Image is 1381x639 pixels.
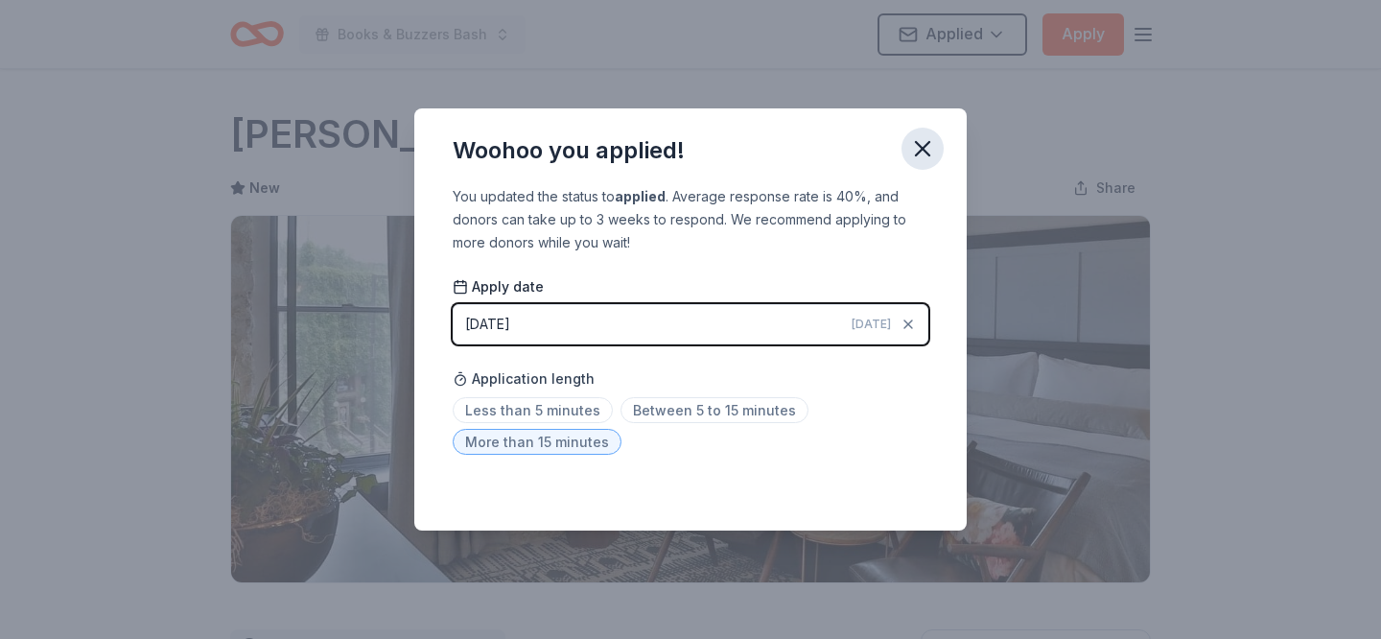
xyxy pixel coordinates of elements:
[453,367,595,390] span: Application length
[453,304,928,344] button: [DATE][DATE]
[453,397,613,423] span: Less than 5 minutes
[453,135,685,166] div: Woohoo you applied!
[453,277,544,296] span: Apply date
[852,317,891,332] span: [DATE]
[620,397,808,423] span: Between 5 to 15 minutes
[453,185,928,254] div: You updated the status to . Average response rate is 40%, and donors can take up to 3 weeks to re...
[453,429,621,455] span: More than 15 minutes
[465,313,510,336] div: [DATE]
[615,188,666,204] b: applied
